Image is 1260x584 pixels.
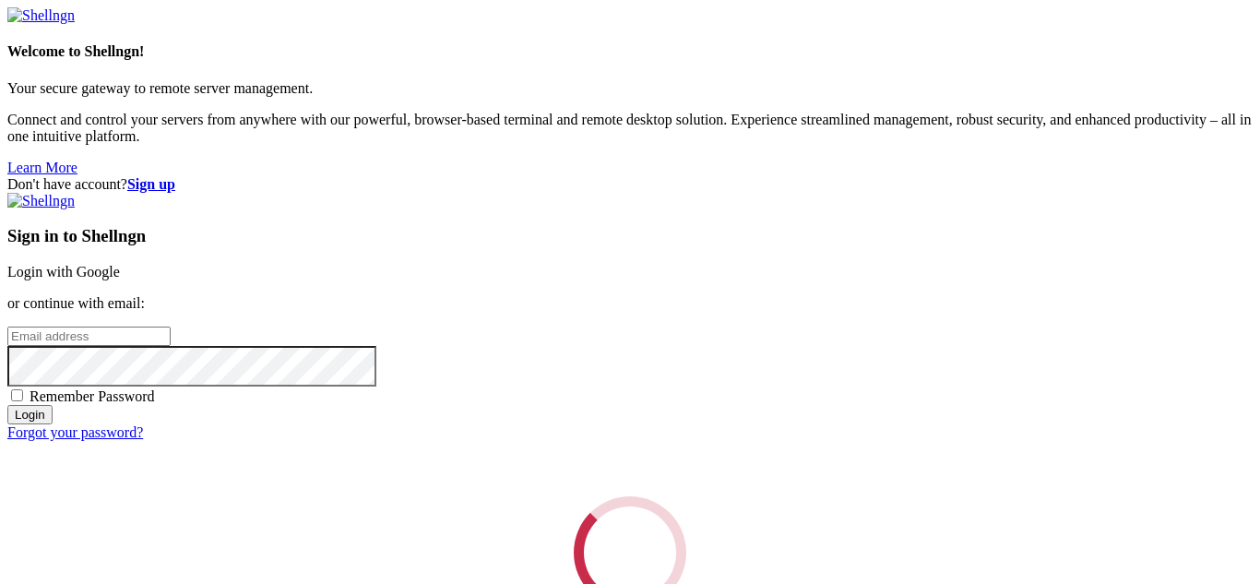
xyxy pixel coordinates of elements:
p: or continue with email: [7,295,1253,312]
span: Remember Password [30,388,155,404]
img: Shellngn [7,193,75,209]
a: Login with Google [7,264,120,280]
input: Login [7,405,53,424]
h4: Welcome to Shellngn! [7,43,1253,60]
p: Connect and control your servers from anywhere with our powerful, browser-based terminal and remo... [7,112,1253,145]
input: Email address [7,327,171,346]
input: Remember Password [11,389,23,401]
a: Learn More [7,160,77,175]
a: Forgot your password? [7,424,143,440]
div: Don't have account? [7,176,1253,193]
p: Your secure gateway to remote server management. [7,80,1253,97]
img: Shellngn [7,7,75,24]
h3: Sign in to Shellngn [7,226,1253,246]
a: Sign up [127,176,175,192]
